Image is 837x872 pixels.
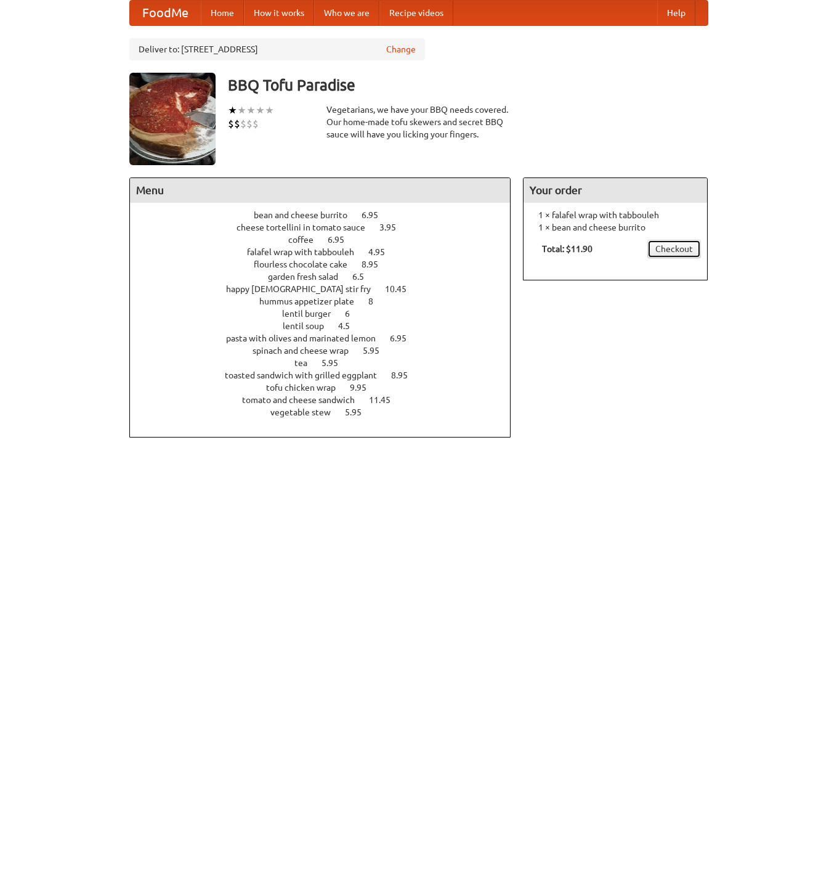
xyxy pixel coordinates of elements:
[530,209,701,221] li: 1 × falafel wrap with tabbouleh
[288,235,326,245] span: coffee
[368,296,386,306] span: 8
[657,1,695,25] a: Help
[253,117,259,131] li: $
[328,235,357,245] span: 6.95
[254,259,360,269] span: flourless chocolate cake
[130,1,201,25] a: FoodMe
[270,407,384,417] a: vegetable stew 5.95
[386,43,416,55] a: Change
[228,104,237,117] li: ★
[225,370,431,380] a: toasted sandwich with grilled eggplant 8.95
[225,370,389,380] span: toasted sandwich with grilled eggplant
[282,309,373,319] a: lentil burger 6
[237,104,246,117] li: ★
[247,247,408,257] a: falafel wrap with tabbouleh 4.95
[647,240,701,258] a: Checkout
[326,104,511,141] div: Vegetarians, we have your BBQ needs covered. Our home-made tofu skewers and secret BBQ sauce will...
[244,1,314,25] a: How it works
[379,1,453,25] a: Recipe videos
[283,321,373,331] a: lentil soup 4.5
[294,358,320,368] span: tea
[288,235,367,245] a: coffee 6.95
[268,272,350,282] span: garden fresh salad
[228,117,234,131] li: $
[226,284,383,294] span: happy [DEMOGRAPHIC_DATA] stir fry
[282,309,343,319] span: lentil burger
[226,284,429,294] a: happy [DEMOGRAPHIC_DATA] stir fry 10.45
[268,272,387,282] a: garden fresh salad 6.5
[265,104,274,117] li: ★
[345,407,374,417] span: 5.95
[270,407,343,417] span: vegetable stew
[129,38,425,60] div: Deliver to: [STREET_ADDRESS]
[242,395,367,405] span: tomato and cheese sandwich
[379,222,408,232] span: 3.95
[240,117,246,131] li: $
[283,321,336,331] span: lentil soup
[321,358,350,368] span: 5.95
[254,259,401,269] a: flourless chocolate cake 8.95
[350,383,379,393] span: 9.95
[266,383,389,393] a: tofu chicken wrap 9.95
[129,73,216,165] img: angular.jpg
[369,395,403,405] span: 11.45
[362,259,390,269] span: 8.95
[542,244,592,254] b: Total: $11.90
[201,1,244,25] a: Home
[253,346,361,356] span: spinach and cheese wrap
[242,395,413,405] a: tomato and cheese sandwich 11.45
[314,1,379,25] a: Who we are
[254,210,360,220] span: bean and cheese burrito
[256,104,265,117] li: ★
[130,178,511,203] h4: Menu
[345,309,362,319] span: 6
[368,247,397,257] span: 4.95
[226,333,388,343] span: pasta with olives and marinated lemon
[362,210,390,220] span: 6.95
[530,221,701,234] li: 1 × bean and cheese burrito
[259,296,396,306] a: hummus appetizer plate 8
[237,222,378,232] span: cheese tortellini in tomato sauce
[247,247,366,257] span: falafel wrap with tabbouleh
[266,383,348,393] span: tofu chicken wrap
[259,296,366,306] span: hummus appetizer plate
[234,117,240,131] li: $
[294,358,361,368] a: tea 5.95
[226,333,429,343] a: pasta with olives and marinated lemon 6.95
[385,284,419,294] span: 10.45
[363,346,392,356] span: 5.95
[237,222,419,232] a: cheese tortellini in tomato sauce 3.95
[352,272,376,282] span: 6.5
[390,333,419,343] span: 6.95
[391,370,420,380] span: 8.95
[228,73,708,97] h3: BBQ Tofu Paradise
[254,210,401,220] a: bean and cheese burrito 6.95
[524,178,707,203] h4: Your order
[246,117,253,131] li: $
[246,104,256,117] li: ★
[338,321,362,331] span: 4.5
[253,346,402,356] a: spinach and cheese wrap 5.95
